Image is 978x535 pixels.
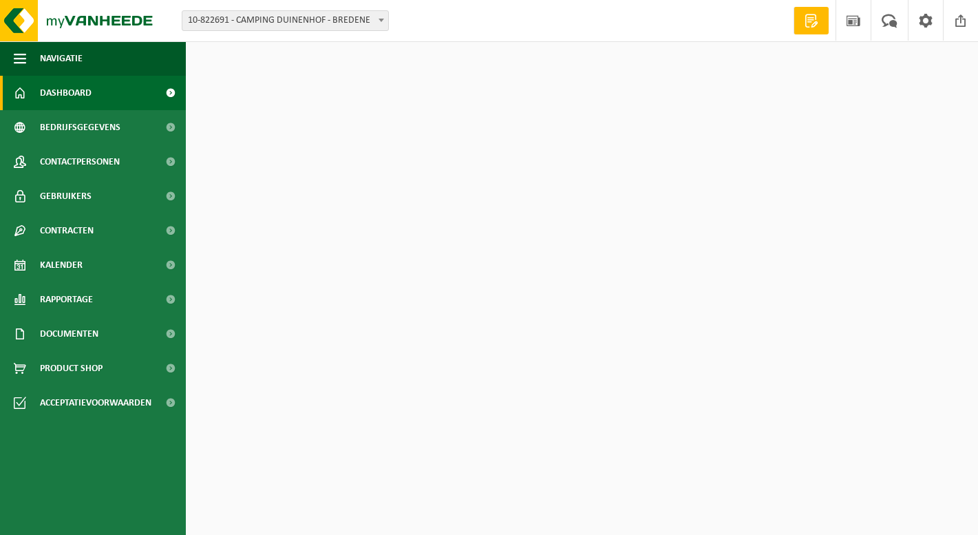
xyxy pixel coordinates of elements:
span: Contactpersonen [40,145,120,179]
span: Product Shop [40,351,103,386]
span: 10-822691 - CAMPING DUINENHOF - BREDENE [182,10,389,31]
span: Kalender [40,248,83,282]
span: Gebruikers [40,179,92,213]
span: Rapportage [40,282,93,317]
span: Bedrijfsgegevens [40,110,120,145]
span: Dashboard [40,76,92,110]
span: Navigatie [40,41,83,76]
span: 10-822691 - CAMPING DUINENHOF - BREDENE [182,11,388,30]
span: Documenten [40,317,98,351]
span: Acceptatievoorwaarden [40,386,151,420]
span: Contracten [40,213,94,248]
